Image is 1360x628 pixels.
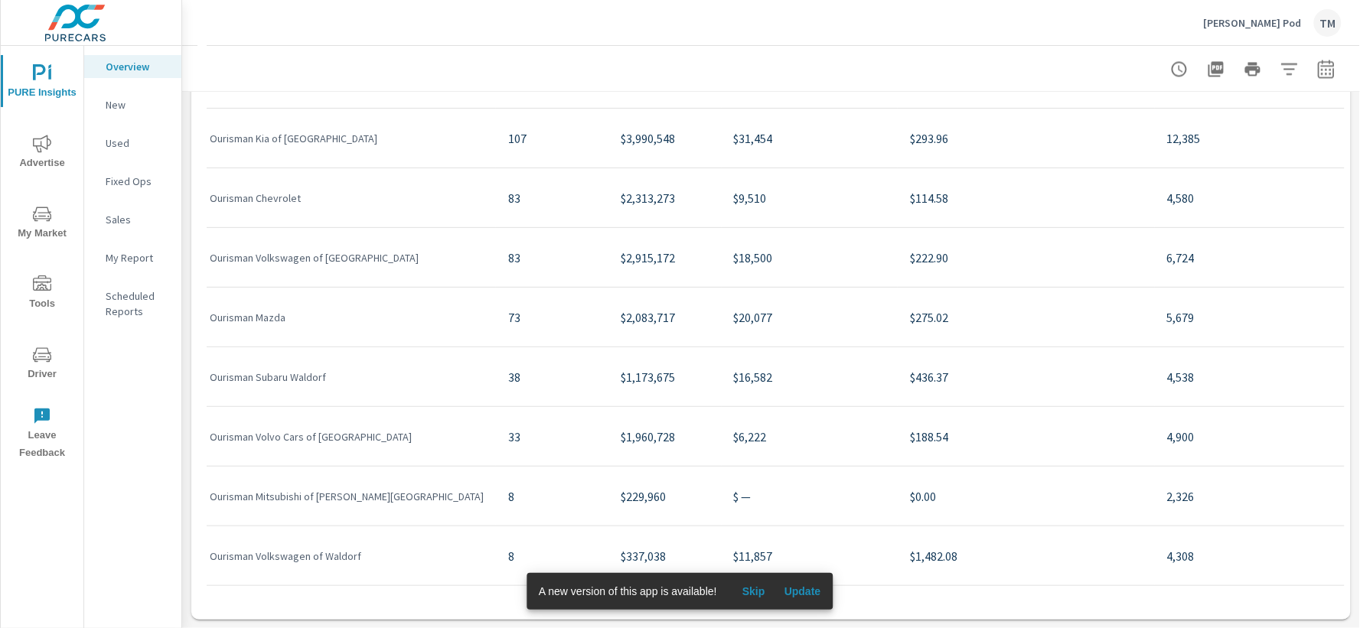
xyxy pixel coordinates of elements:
p: $ — [734,486,886,505]
p: 8 [508,546,596,565]
p: $2,915,172 [621,248,709,266]
p: Ourisman Volvo Cars of [GEOGRAPHIC_DATA] [210,428,484,444]
span: My Market [5,205,79,242]
button: "Export Report to PDF" [1201,54,1231,84]
p: $31,454 [734,129,886,147]
p: 83 [508,248,596,266]
p: 33 [508,427,596,445]
p: $18,500 [734,248,886,266]
p: $2,313,273 [621,188,709,207]
button: Print Report [1238,54,1268,84]
div: New [84,93,181,116]
p: $1,482.08 [910,546,1143,565]
p: $275.02 [910,307,1143,326]
p: $9,510 [734,188,886,207]
p: $16,582 [734,367,886,386]
p: $0.00 [910,486,1143,505]
p: 8 [508,486,596,505]
p: $11,857 [734,546,886,565]
p: Ourisman Chevrolet [210,190,484,205]
span: Leave Feedback [5,407,79,462]
p: 83 [508,188,596,207]
p: My Report [106,250,169,265]
p: $20,077 [734,307,886,326]
span: Advertise [5,135,79,172]
p: Ourisman Subaru Waldorf [210,369,484,384]
p: New [106,97,169,112]
div: Overview [84,55,181,78]
p: $229,960 [621,486,709,505]
p: $114.58 [910,188,1143,207]
div: Sales [84,208,181,231]
p: 73 [508,307,596,326]
span: Update [784,584,821,598]
div: Fixed Ops [84,170,181,193]
p: 38 [508,367,596,386]
div: My Report [84,246,181,269]
p: $293.96 [910,129,1143,147]
button: Update [778,579,827,604]
p: $1,173,675 [621,367,709,386]
span: A new version of this app is available! [539,585,717,597]
p: $6,222 [734,427,886,445]
p: $337,038 [621,546,709,565]
p: Ourisman Volkswagen of Waldorf [210,548,484,563]
p: 107 [508,129,596,147]
p: Ourisman Kia of [GEOGRAPHIC_DATA] [210,130,484,145]
p: $436.37 [910,367,1143,386]
span: PURE Insights [5,64,79,102]
button: Skip [729,579,778,604]
span: Driver [5,346,79,383]
p: Overview [106,59,169,74]
div: nav menu [1,46,83,468]
p: $222.90 [910,248,1143,266]
p: Scheduled Reports [106,288,169,319]
p: Ourisman Volkswagen of [GEOGRAPHIC_DATA] [210,249,484,265]
p: $188.54 [910,427,1143,445]
p: $2,083,717 [621,307,709,326]
div: Scheduled Reports [84,285,181,323]
button: Apply Filters [1274,54,1305,84]
p: $1,960,728 [621,427,709,445]
p: $3,990,548 [621,129,709,147]
p: Ourisman Mitsubishi of [PERSON_NAME][GEOGRAPHIC_DATA] [210,488,484,503]
span: Skip [735,584,772,598]
p: Ourisman Mazda [210,309,484,324]
p: Fixed Ops [106,174,169,189]
p: Used [106,135,169,151]
span: Tools [5,275,79,313]
div: TM [1314,9,1342,37]
button: Select Date Range [1311,54,1342,84]
p: [PERSON_NAME] Pod [1204,16,1302,30]
div: Used [84,132,181,155]
p: Sales [106,212,169,227]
